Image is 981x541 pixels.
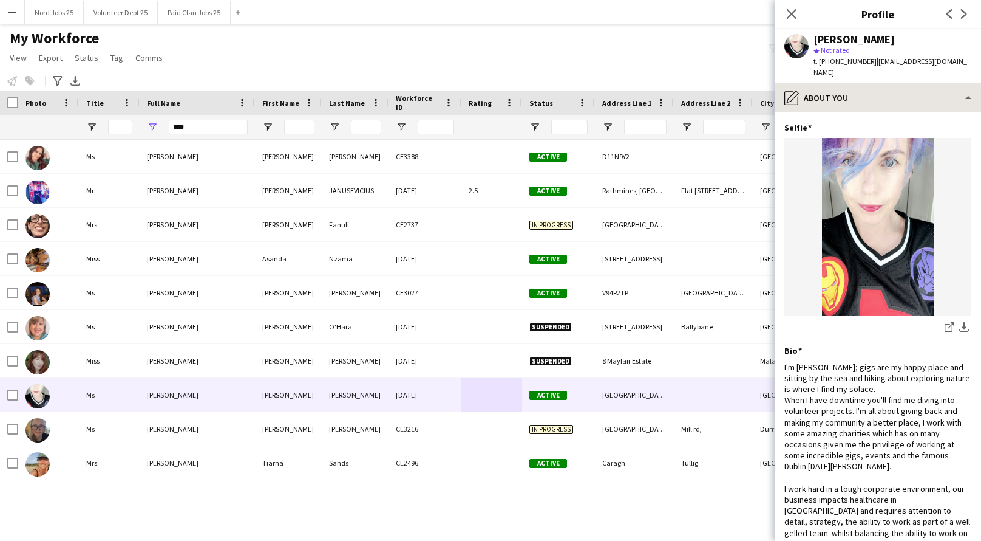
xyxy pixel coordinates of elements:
[255,344,322,377] div: [PERSON_NAME]
[396,122,407,133] button: Open Filter Menu
[79,242,140,275] div: Miss
[322,140,389,173] div: [PERSON_NAME]
[813,34,895,45] div: [PERSON_NAME]
[147,254,199,263] span: [PERSON_NAME]
[461,174,522,207] div: 2.5
[784,138,971,316] img: IMG_5577.jpeg
[86,98,104,108] span: Title
[529,98,553,108] span: Status
[753,378,826,412] div: [GEOGRAPHIC_DATA]
[169,120,248,134] input: Full Name Filter Input
[389,174,461,207] div: [DATE]
[389,412,461,446] div: CE3216
[255,446,322,480] div: Tiarna
[255,242,322,275] div: Asanda
[79,276,140,309] div: Ms
[674,446,753,480] div: Tullig
[79,378,140,412] div: Ms
[158,1,231,24] button: Paid Clan Jobs 25
[674,412,753,446] div: Mill rd,
[529,221,573,230] span: In progress
[784,122,812,133] h3: Selfie
[389,310,461,343] div: [DATE]
[681,98,730,108] span: Address Line 2
[753,344,826,377] div: Malahide
[255,412,322,446] div: [PERSON_NAME]
[396,94,440,112] span: Workforce ID
[674,310,753,343] div: Ballybane
[821,46,850,55] span: Not rated
[322,174,389,207] div: JANUSEVICIUS
[5,50,32,66] a: View
[79,412,140,446] div: Ms
[50,74,65,88] app-action-btn: Advanced filters
[147,98,180,108] span: Full Name
[389,208,461,241] div: CE2737
[262,122,273,133] button: Open Filter Menu
[110,52,123,63] span: Tag
[70,50,103,66] a: Status
[25,1,84,24] button: Nord Jobs 25
[147,122,158,133] button: Open Filter Menu
[529,459,567,468] span: Active
[595,208,674,241] div: [GEOGRAPHIC_DATA]
[674,174,753,207] div: Flat [STREET_ADDRESS]
[624,120,667,134] input: Address Line 1 Filter Input
[753,412,826,446] div: Durrow
[389,344,461,377] div: [DATE]
[255,174,322,207] div: [PERSON_NAME]
[284,120,314,134] input: First Name Filter Input
[322,276,389,309] div: [PERSON_NAME]
[753,174,826,207] div: [GEOGRAPHIC_DATA]
[147,186,199,195] span: [PERSON_NAME]
[595,412,674,446] div: [GEOGRAPHIC_DATA]
[322,208,389,241] div: Fanuli
[529,357,572,366] span: Suspended
[79,344,140,377] div: Miss
[529,122,540,133] button: Open Filter Menu
[79,310,140,343] div: Ms
[25,146,50,170] img: Aleksandra Galazkiewicz
[595,446,674,480] div: Caragh
[389,276,461,309] div: CE3027
[389,242,461,275] div: [DATE]
[322,242,389,275] div: Nzama
[147,322,199,331] span: [PERSON_NAME]
[34,50,67,66] a: Export
[595,174,674,207] div: Rathmines, [GEOGRAPHIC_DATA], [GEOGRAPHIC_DATA]
[25,452,50,477] img: Tiarna Sands
[322,412,389,446] div: [PERSON_NAME]
[595,344,674,377] div: 8 Mayfair Estate
[813,57,877,66] span: t. [PHONE_NUMBER]
[147,288,199,297] span: [PERSON_NAME]
[135,52,163,63] span: Comms
[25,248,50,272] img: Asanda Nzama
[753,310,826,343] div: [GEOGRAPHIC_DATA]
[529,187,567,196] span: Active
[10,52,27,63] span: View
[595,242,674,275] div: [STREET_ADDRESS]
[595,378,674,412] div: [GEOGRAPHIC_DATA], [GEOGRAPHIC_DATA], [GEOGRAPHIC_DATA]
[322,310,389,343] div: O'Hara
[25,316,50,340] img: Cassandra O
[39,52,63,63] span: Export
[529,323,572,332] span: Suspended
[775,6,981,22] h3: Profile
[106,50,128,66] a: Tag
[389,446,461,480] div: CE2496
[25,214,50,238] img: Alessandra Fanuli
[147,390,199,399] span: [PERSON_NAME]
[753,242,826,275] div: [GEOGRAPHIC_DATA]
[75,52,98,63] span: Status
[147,458,199,467] span: [PERSON_NAME]
[529,425,573,434] span: In progress
[131,50,168,66] a: Comms
[108,120,132,134] input: Title Filter Input
[813,57,967,77] span: | [EMAIL_ADDRESS][DOMAIN_NAME]
[753,208,826,241] div: [GEOGRAPHIC_DATA] 8
[753,276,826,309] div: [GEOGRAPHIC_DATA]
[329,98,365,108] span: Last Name
[25,384,50,408] img: Sandie Hickey
[529,255,567,264] span: Active
[760,122,771,133] button: Open Filter Menu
